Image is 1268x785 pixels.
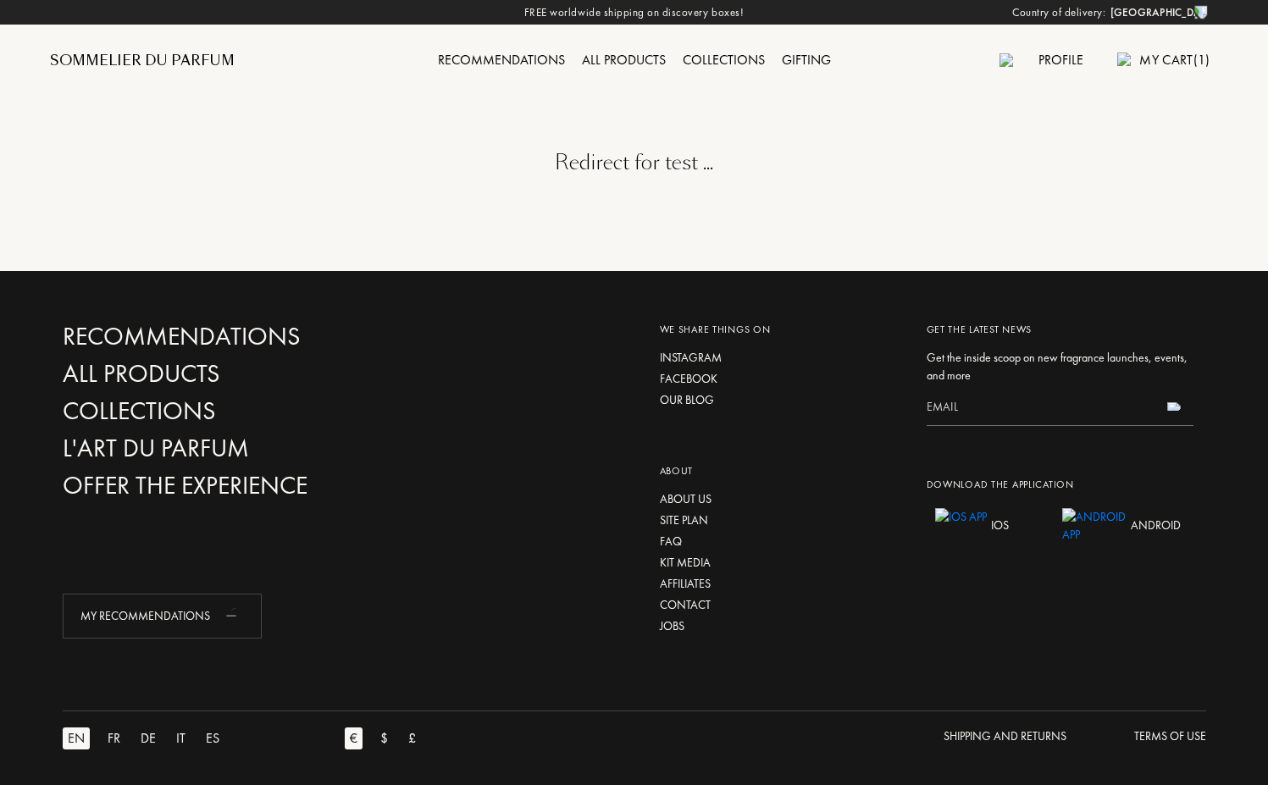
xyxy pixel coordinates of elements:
img: cart.svg [1117,53,1131,66]
a: IT [171,727,201,749]
a: ES [201,727,235,749]
div: Recommendations [429,50,573,72]
a: All products [573,51,674,69]
div: Get the inside scoop on new fragrance launches, events, and more [927,349,1193,384]
a: DE [136,727,171,749]
a: Kit media [660,554,901,572]
div: Shipping and Returns [944,727,1066,745]
span: Country of delivery: [1012,4,1105,21]
div: EN [63,727,90,749]
img: ios app [935,508,987,542]
a: Facebook [660,370,901,388]
a: FAQ [660,533,901,550]
a: € [345,727,375,749]
div: IT [171,727,191,749]
div: DE [136,727,161,749]
a: $ [375,727,403,749]
div: ES [201,727,224,749]
div: FR [102,727,125,749]
div: About [660,463,901,478]
span: My Cart ( 1 ) [1139,51,1210,69]
div: ANDROID [1127,508,1181,542]
div: $ [375,727,393,749]
div: € [345,727,363,749]
a: Recommendations [429,51,573,69]
div: Gifting [773,50,839,72]
a: About us [660,490,901,508]
a: Recommendations [63,322,427,351]
a: Gifting [773,51,839,69]
a: Our blog [660,391,901,409]
a: EN [63,727,102,749]
div: Terms of use [1134,727,1206,745]
a: Contact [660,596,901,614]
a: Instagram [660,349,901,367]
a: Sommelier du Parfum [50,51,235,71]
img: news_send.svg [1167,402,1181,411]
img: search_icn.svg [999,53,1013,67]
a: ios appIOS [927,509,1009,524]
a: Site plan [660,511,901,529]
a: Offer the experience [63,471,427,500]
a: £ [403,727,431,749]
a: All products [63,359,427,389]
a: Profile [1030,51,1092,69]
a: Jobs [660,617,901,635]
img: android app [1062,508,1127,542]
a: Terms of use [1134,727,1206,749]
a: Collections [674,51,773,69]
div: We share things on [660,322,901,337]
div: All products [573,50,674,72]
div: Download the application [927,477,1193,492]
a: L'Art du Parfum [63,434,427,463]
div: Collections [674,50,773,72]
div: animation [220,598,254,632]
a: android appANDROID [1054,509,1181,524]
input: Email [927,388,1155,426]
a: Collections [63,396,427,426]
div: IOS [987,508,1009,542]
div: Redirect for test ... [50,147,1219,178]
div: My Recommendations [63,594,262,639]
a: Affiliates [660,575,901,593]
a: Shipping and Returns [944,727,1066,749]
a: FR [102,727,136,749]
div: Get the latest news [927,322,1193,337]
div: £ [403,727,421,749]
div: Profile [1030,50,1092,72]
